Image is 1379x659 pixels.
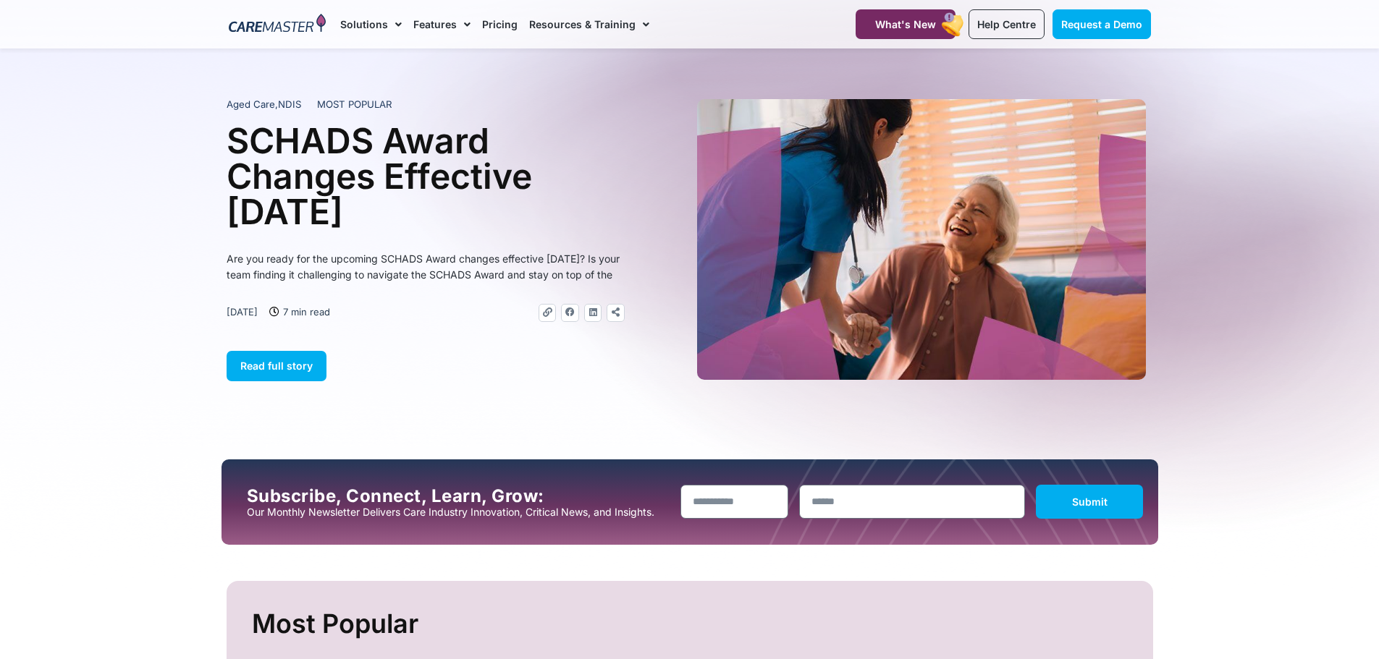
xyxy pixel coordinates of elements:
[227,98,301,110] span: ,
[240,360,313,372] span: Read full story
[1061,18,1142,30] span: Request a Demo
[317,98,392,112] span: MOST POPULAR
[229,14,326,35] img: CareMaster Logo
[227,351,326,381] a: Read full story
[247,486,670,506] h2: Subscribe, Connect, Learn, Grow:
[977,18,1036,30] span: Help Centre
[875,18,936,30] span: What's New
[1036,485,1144,519] button: Submit
[856,9,956,39] a: What's New
[252,603,1131,645] h2: Most Popular
[680,485,1144,526] form: New Form
[697,99,1146,380] img: A heartwarming moment where a support worker in a blue uniform, with a stethoscope draped over he...
[278,98,301,110] span: NDIS
[227,251,625,283] p: Are you ready for the upcoming SCHADS Award changes effective [DATE]? Is your team finding it cha...
[1072,496,1108,508] span: Submit
[227,123,625,229] h1: SCHADS Award Changes Effective [DATE]
[227,306,258,318] time: [DATE]
[1053,9,1151,39] a: Request a Demo
[227,98,275,110] span: Aged Care
[247,506,670,518] p: Our Monthly Newsletter Delivers Care Industry Innovation, Critical News, and Insights.
[279,304,330,320] span: 7 min read
[969,9,1045,39] a: Help Centre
